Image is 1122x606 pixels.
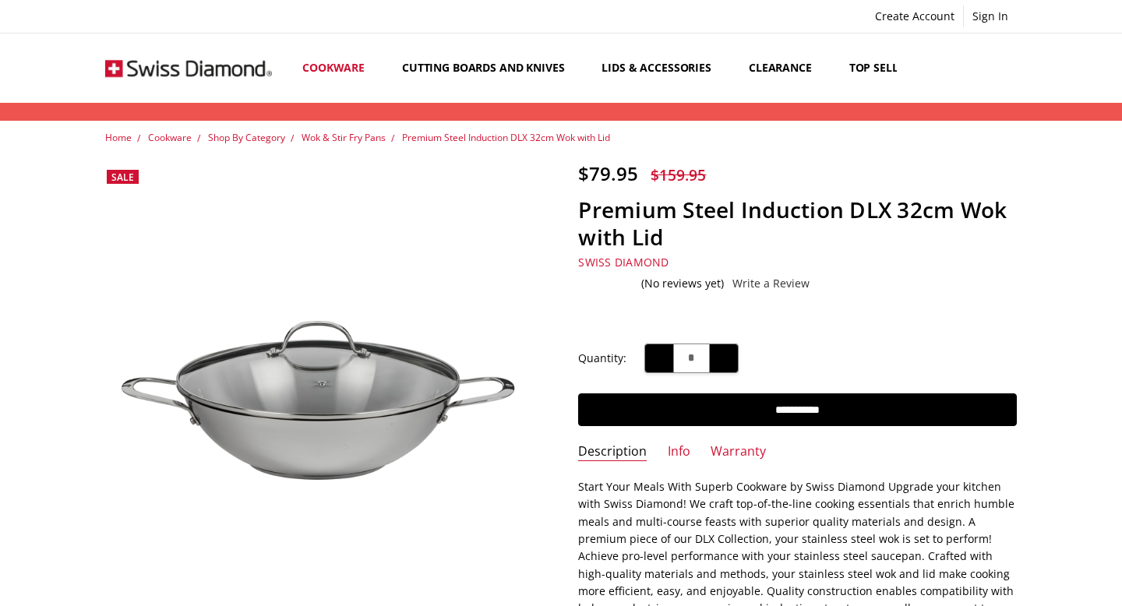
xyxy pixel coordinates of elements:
[578,196,1017,251] h1: Premium Steel Induction DLX 32cm Wok with Lid
[588,33,735,103] a: Lids & Accessories
[578,350,626,367] label: Quantity:
[208,131,285,144] a: Shop By Category
[105,131,132,144] a: Home
[111,171,134,184] span: Sale
[578,160,638,186] span: $79.95
[736,33,836,103] a: Clearance
[302,131,386,144] a: Wok & Stir Fry Pans
[711,443,766,461] a: Warranty
[105,235,544,527] img: Premium Steel Induction DLX 32cm Wok with Lid
[402,131,610,144] a: Premium Steel Induction DLX 32cm Wok with Lid
[668,443,690,461] a: Info
[964,5,1017,27] a: Sign In
[732,277,810,290] a: Write a Review
[836,33,930,103] a: Top Sellers
[578,255,669,270] a: Swiss Diamond
[289,33,389,103] a: Cookware
[641,277,724,290] span: (No reviews yet)
[578,443,647,461] a: Description
[105,35,272,101] img: Free Shipping On Every Order
[105,162,544,601] a: Premium Steel Induction DLX 32cm Wok with Lid
[651,164,706,185] span: $159.95
[148,131,192,144] a: Cookware
[389,33,589,103] a: Cutting boards and knives
[866,5,963,27] a: Create Account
